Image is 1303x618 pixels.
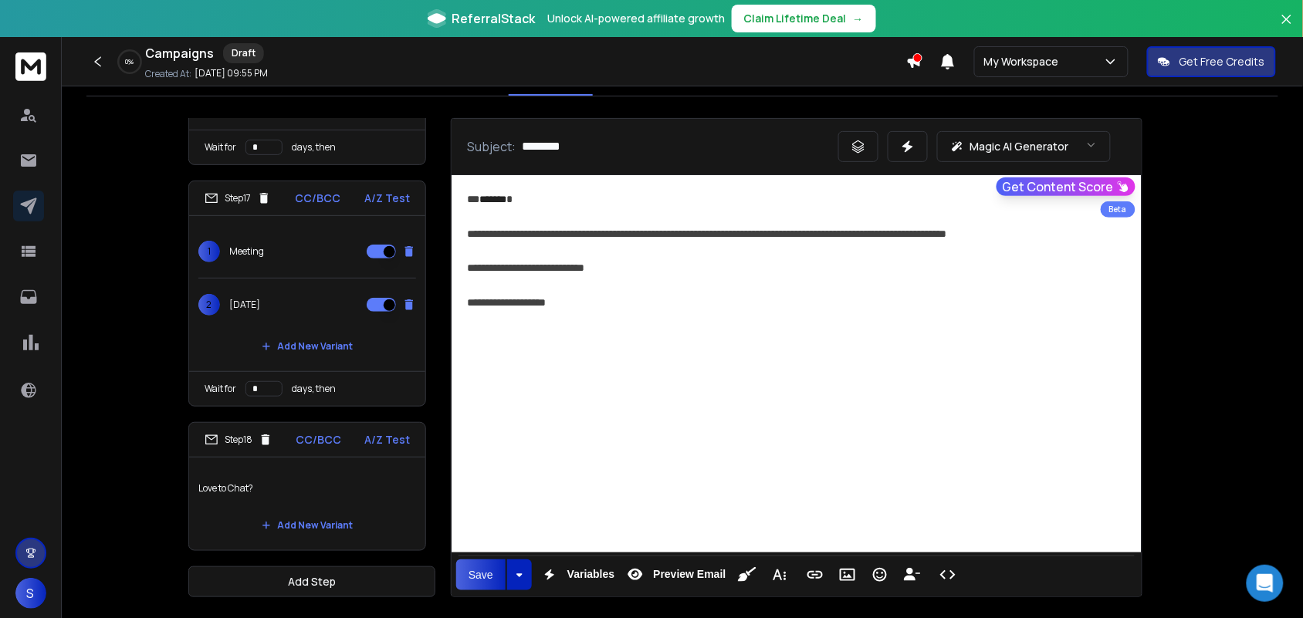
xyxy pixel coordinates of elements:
button: Get Free Credits [1147,46,1276,77]
span: 2 [198,294,220,316]
span: Variables [564,568,618,581]
p: CC/BCC [296,432,341,447]
div: Beta [1101,201,1135,218]
button: Add New Variant [249,331,365,362]
div: Step 18 [205,433,272,447]
p: A/Z Test [364,191,410,206]
button: Add Step [188,566,435,597]
button: Magic AI Generator [937,131,1111,162]
p: CC/BCC [295,191,340,206]
button: Clean HTML [733,559,762,590]
span: ReferralStack [452,9,536,28]
button: S [15,578,46,609]
p: Wait for [205,383,236,395]
p: Meeting [229,245,264,258]
button: Claim Lifetime Deal→ [732,5,876,32]
div: Draft [223,43,264,63]
p: Magic AI Generator [970,139,1069,154]
button: Get Content Score [997,177,1135,196]
p: A/Z Test [364,432,410,447]
p: Get Free Credits [1179,54,1265,69]
p: My Workspace [984,54,1065,69]
button: Emoticons [865,559,895,590]
button: Insert Image (Ctrl+P) [833,559,862,590]
li: Step17CC/BCCA/Z Test1Meeting2[DATE]Add New VariantWait fordays, then [188,181,426,407]
p: Unlock AI-powered affiliate growth [548,11,726,26]
button: Add New Variant [249,510,365,541]
span: Preview Email [650,568,729,581]
button: Insert Link (Ctrl+K) [800,559,830,590]
p: [DATE] [229,299,260,311]
button: Close banner [1277,9,1297,46]
button: Preview Email [621,559,729,590]
p: Subject: [467,137,516,156]
p: Created At: [145,68,191,80]
p: Wait for [205,141,236,154]
div: Step 17 [205,191,271,205]
button: Variables [535,559,618,590]
h1: Campaigns [145,44,214,62]
button: More Text [765,559,794,590]
p: days, then [292,141,336,154]
p: [DATE] 09:55 PM [195,67,268,79]
span: → [853,11,864,26]
li: Step18CC/BCCA/Z TestLove to Chat?Add New Variant [188,422,426,551]
button: Insert Unsubscribe Link [898,559,927,590]
p: days, then [292,383,336,395]
button: Save [456,559,506,590]
p: Love to Chat? [198,467,416,510]
div: Open Intercom Messenger [1247,565,1284,602]
button: Code View [933,559,963,590]
span: 1 [198,241,220,262]
p: 0 % [126,57,134,66]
